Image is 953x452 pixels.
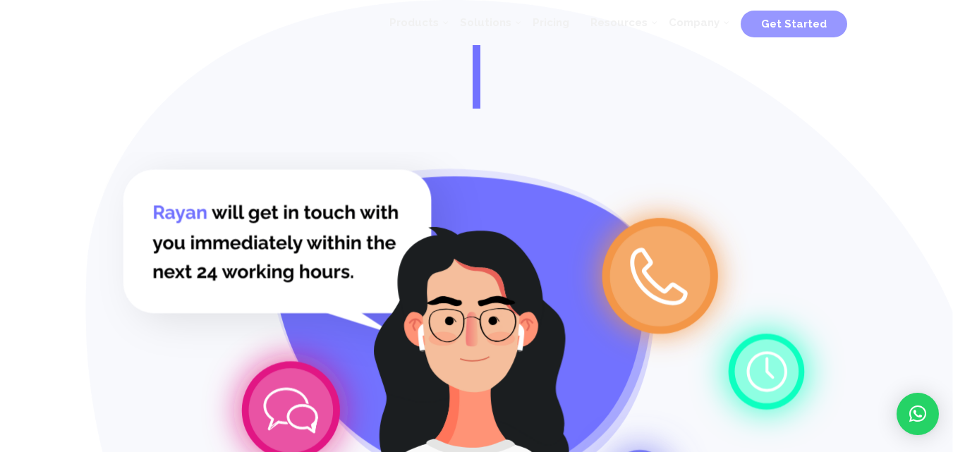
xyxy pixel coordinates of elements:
span: Pricing [533,16,569,29]
span: Products [389,16,439,29]
a: Products [379,1,449,44]
span: Company [669,16,720,29]
span: Solutions [460,16,511,29]
tspan: you immediately within the [152,231,396,253]
a: Company [658,1,730,44]
a: Get Started [741,12,847,33]
tspan: next 24 working hours. [152,260,354,283]
span: Get Started [761,18,827,30]
a: Pricing [522,1,580,44]
tspan: Rayan [152,201,207,224]
a: Solutions [449,1,522,44]
tspan: will get in touch with [212,201,399,224]
span: | [467,33,486,116]
span: Resources [590,16,648,29]
a: Resources [580,1,658,44]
